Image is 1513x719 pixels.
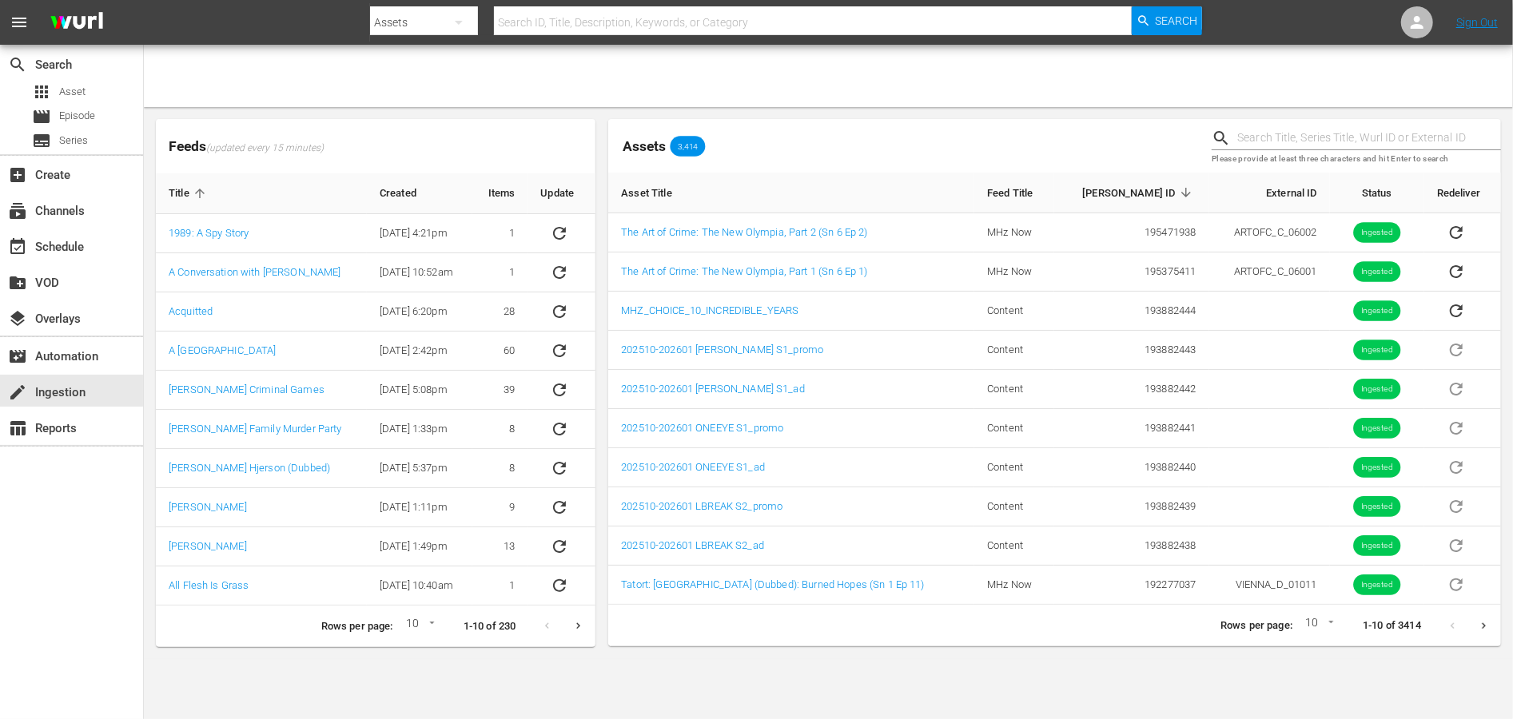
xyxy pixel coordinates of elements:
a: The Art of Crime: The New Olympia, Part 2 (Sn 6 Ep 2) [621,226,867,238]
span: Asset is in future lineups. Remove all episodes that contain this asset before redelivering [1437,421,1475,433]
td: Content [974,448,1053,487]
span: Ingested [1353,227,1400,239]
td: 60 [472,332,528,371]
span: Asset is in future lineups. Remove all episodes that contain this asset before redelivering [1437,578,1475,590]
span: menu [10,13,29,32]
span: Series [59,133,88,149]
button: Next page [563,610,594,642]
img: ans4CAIJ8jUAAAAAAAAAAAAAAAAAAAAAAAAgQb4GAAAAAAAAAAAAAAAAAAAAAAAAJMjXAAAAAAAAAAAAAAAAAAAAAAAAgAT5G... [38,4,115,42]
a: Tatort: [GEOGRAPHIC_DATA] (Dubbed): Burned Hopes (Sn 1 Ep 11) [621,578,925,590]
span: Asset [32,82,51,101]
td: MHz Now [974,566,1053,605]
td: 195471938 [1054,213,1209,252]
p: Please provide at least three characters and hit Enter to search [1212,153,1501,166]
td: 193882440 [1054,448,1209,487]
span: 3,414 [670,141,705,151]
span: Asset Title [621,185,693,200]
p: Rows per page: [1220,618,1292,634]
td: [DATE] 10:52am [367,253,472,292]
a: 1989: A Spy Story [169,227,249,239]
span: Assets [623,138,666,154]
a: 202510-202601 [PERSON_NAME] S1_ad [621,383,805,395]
td: VIENNA_D_01011 [1209,566,1330,605]
span: Automation [8,347,27,366]
td: MHz Now [974,213,1053,252]
a: MHZ_CHOICE_10_INCREDIBLE_YEARS [621,304,798,316]
a: The Art of Crime: The New Olympia, Part 1 (Sn 6 Ep 1) [621,265,867,277]
span: Episode [32,107,51,126]
td: [DATE] 2:42pm [367,332,472,371]
span: Schedule [8,237,27,256]
td: [DATE] 5:08pm [367,371,472,410]
td: 193882441 [1054,409,1209,448]
td: 13 [472,527,528,566]
a: 202510-202601 LBREAK S2_promo [621,500,782,512]
span: Ingested [1353,579,1400,591]
td: 28 [472,292,528,332]
td: 195375411 [1054,252,1209,292]
a: A Conversation with [PERSON_NAME] [169,266,341,278]
td: 193882444 [1054,292,1209,331]
td: Content [974,409,1053,448]
td: 193882439 [1054,487,1209,526]
th: Redeliver [1424,173,1501,213]
div: 10 [400,614,438,638]
th: Update [528,173,595,214]
td: [DATE] 6:20pm [367,292,472,332]
button: Search [1132,6,1202,35]
p: Rows per page: [321,619,393,634]
span: Asset is in future lineups. Remove all episodes that contain this asset before redelivering [1437,343,1475,355]
table: sticky table [608,173,1501,605]
a: [PERSON_NAME] Hjerson (Dubbed) [169,462,330,474]
td: 9 [472,488,528,527]
span: Ingestion [8,383,27,402]
th: External ID [1209,173,1330,213]
span: Asset is in future lineups. Remove all episodes that contain this asset before redelivering [1437,499,1475,511]
td: 1 [472,566,528,606]
p: 1-10 of 230 [464,619,516,634]
input: Search Title, Series Title, Wurl ID or External ID [1237,126,1501,150]
span: Asset is in future lineups. Remove all episodes that contain this asset before redelivering [1437,538,1475,550]
a: A [GEOGRAPHIC_DATA] [169,344,277,356]
span: Overlays [8,309,27,328]
td: [DATE] 1:49pm [367,527,472,566]
th: Feed Title [974,173,1053,213]
td: [DATE] 4:21pm [367,214,472,253]
a: 202510-202601 ONEEYE S1_promo [621,422,783,434]
td: 8 [472,449,528,488]
td: Content [974,331,1053,370]
span: Reports [8,419,27,438]
span: Feeds [156,133,595,160]
span: Created [380,186,437,201]
a: [PERSON_NAME] Family Murder Party [169,423,342,435]
td: 193882442 [1054,370,1209,409]
td: [DATE] 1:33pm [367,410,472,449]
a: Acquitted [169,305,213,317]
td: 193882443 [1054,331,1209,370]
td: Content [974,487,1053,526]
td: 8 [472,410,528,449]
div: 10 [1299,614,1337,638]
span: Ingested [1353,540,1400,552]
span: (updated every 15 minutes) [206,142,324,155]
td: 192277037 [1054,566,1209,605]
td: ARTOFC_C_06002 [1209,213,1330,252]
span: Title [169,186,210,201]
span: Ingested [1353,344,1400,356]
th: Items [472,173,528,214]
span: Ingested [1353,423,1400,435]
a: All Flesh Is Grass [169,579,249,591]
td: 193882438 [1054,526,1209,566]
span: Episode [59,108,95,124]
td: 1 [472,214,528,253]
span: Ingested [1353,305,1400,317]
span: Ingested [1353,501,1400,513]
span: Series [32,131,51,150]
span: [PERSON_NAME] ID [1082,185,1196,200]
span: Search [1156,6,1198,35]
table: sticky table [156,173,595,606]
a: 202510-202601 ONEEYE S1_ad [621,461,765,473]
a: [PERSON_NAME] [169,501,247,513]
span: Channels [8,201,27,220]
td: [DATE] 1:11pm [367,488,472,527]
